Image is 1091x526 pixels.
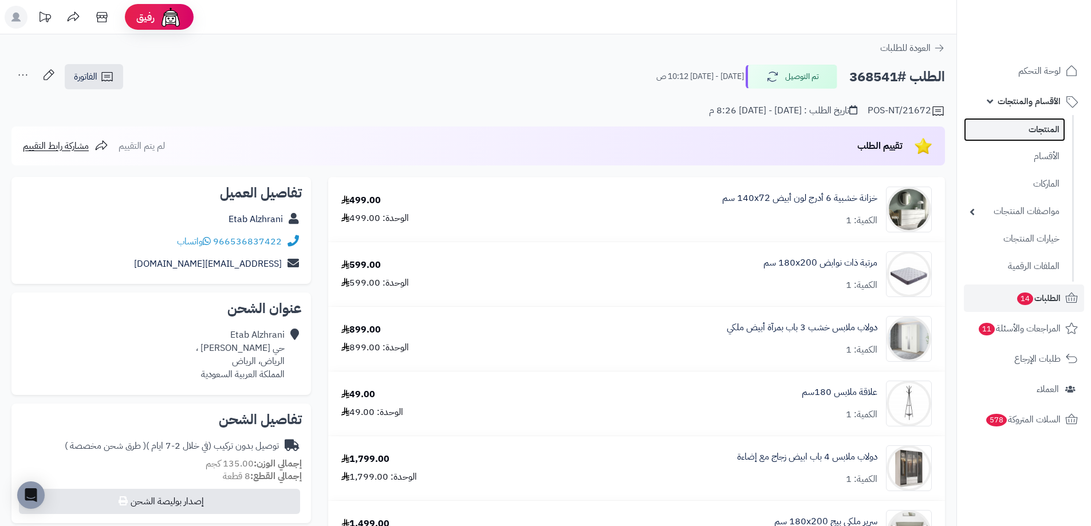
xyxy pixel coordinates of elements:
[887,445,931,491] img: 1742133300-110103010020.1-90x90.jpg
[341,323,381,337] div: 899.00
[880,41,931,55] span: العودة للطلبات
[1013,13,1080,37] img: logo-2.png
[656,71,744,82] small: [DATE] - [DATE] 10:12 ص
[206,457,302,470] small: 135.00 كجم
[964,345,1084,373] a: طلبات الإرجاع
[341,212,409,225] div: الوحدة: 499.00
[1017,292,1034,306] span: 14
[1037,381,1059,397] span: العملاء
[849,65,945,89] h2: الطلب #368541
[341,259,381,272] div: 599.00
[341,194,381,207] div: 499.00
[250,469,302,483] strong: إجمالي القطع:
[846,473,877,486] div: الكمية: 1
[846,214,877,227] div: الكمية: 1
[159,6,182,29] img: ai-face.png
[964,375,1084,403] a: العملاء
[846,279,877,292] div: الكمية: 1
[254,457,302,470] strong: إجمالي الوزن:
[341,470,417,484] div: الوحدة: 1,799.00
[177,235,211,248] a: واتساب
[21,302,302,315] h2: عنوان الشحن
[229,212,283,226] a: Etab Alzhrani
[964,284,1084,312] a: الطلبات14
[964,172,1065,196] a: الماركات
[887,187,931,232] img: 1746709299-1702541934053-68567865785768-1000x1000-90x90.jpg
[887,251,931,297] img: 1702708315-RS-09-90x90.jpg
[978,321,1061,337] span: المراجعات والأسئلة
[709,104,857,117] div: تاريخ الطلب : [DATE] - [DATE] 8:26 م
[74,70,97,84] span: الفاتورة
[21,413,302,426] h2: تفاصيل الشحن
[846,408,877,421] div: الكمية: 1
[846,343,877,357] div: الكمية: 1
[978,322,996,336] span: 11
[30,6,59,31] a: تحديثات المنصة
[763,256,877,270] a: مرتبة ذات نوابض 180x200 سم
[341,276,409,290] div: الوحدة: 599.00
[985,412,1061,428] span: السلات المتروكة
[65,440,279,453] div: توصيل بدون تركيب (في خلال 2-7 ايام )
[65,439,146,453] span: ( طرق شحن مخصصة )
[1016,290,1061,306] span: الطلبات
[746,65,837,89] button: تم التوصيل
[887,381,931,426] img: 1729601419-110107010065-90x90.jpg
[134,257,282,271] a: [EMAIL_ADDRESS][DOMAIN_NAME]
[857,139,903,153] span: تقييم الطلب
[868,104,945,118] div: POS-NT/21672
[964,144,1065,169] a: الأقسام
[727,321,877,334] a: دولاب ملابس خشب 3 باب بمرآة أبيض ملكي
[341,388,375,401] div: 49.00
[887,316,931,362] img: 1733064246-1-90x90.jpg
[223,469,302,483] small: 8 قطعة
[17,481,45,509] div: Open Intercom Messenger
[65,64,123,89] a: الفاتورة
[964,199,1065,224] a: مواصفات المنتجات
[213,235,282,248] a: 966536837422
[880,41,945,55] a: العودة للطلبات
[23,139,89,153] span: مشاركة رابط التقييم
[1018,63,1061,79] span: لوحة التحكم
[136,10,155,24] span: رفيق
[119,139,165,153] span: لم يتم التقييم
[964,254,1065,279] a: الملفات الرقمية
[196,329,285,381] div: Etab Alzhrani حي [PERSON_NAME] ، الرياض، الرياض المملكة العربية السعودية
[998,93,1061,109] span: الأقسام والمنتجات
[737,450,877,464] a: دولاب ملابس 4 باب ابيض زجاج مع إضاءة
[964,315,1084,342] a: المراجعات والأسئلة11
[341,453,389,466] div: 1,799.00
[964,227,1065,251] a: خيارات المنتجات
[341,406,403,419] div: الوحدة: 49.00
[21,186,302,200] h2: تفاصيل العميل
[964,57,1084,85] a: لوحة التحكم
[23,139,108,153] a: مشاركة رابط التقييم
[341,341,409,354] div: الوحدة: 899.00
[1014,351,1061,367] span: طلبات الإرجاع
[964,406,1084,433] a: السلات المتروكة578
[722,192,877,205] a: خزانة خشبية 6 أدرج لون أبيض 140x72 سم
[985,413,1007,427] span: 578
[19,489,300,514] button: إصدار بوليصة الشحن
[802,386,877,399] a: علاقة ملابس 180سم
[964,118,1065,141] a: المنتجات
